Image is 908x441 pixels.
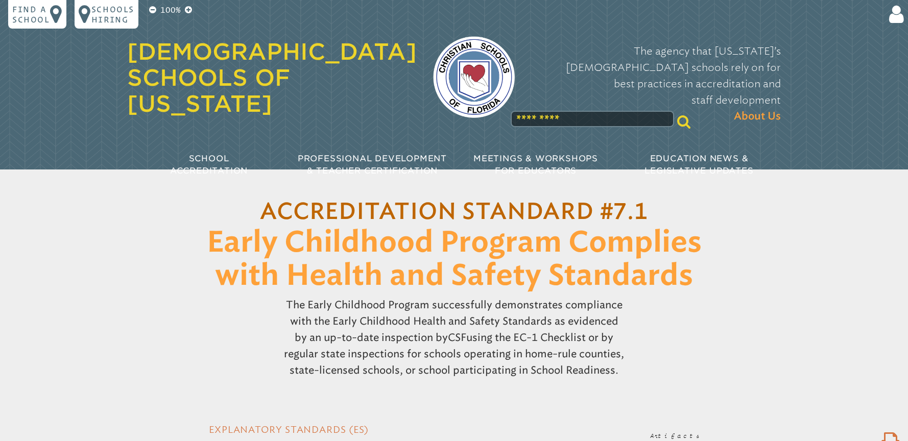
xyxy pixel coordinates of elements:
[209,423,699,437] h2: Explanatory Standards (ES)
[207,229,702,290] span: Early Childhood Program Complies with Health and Safety Standards
[260,201,648,224] a: Accreditation Standard #7.1
[12,4,50,24] p: Find a school
[298,154,447,176] span: Professional Development & Teacher Certification
[650,432,699,439] span: Artifacts
[531,43,781,125] p: The agency that [US_STATE]’s [DEMOGRAPHIC_DATA] schools rely on for best practices in accreditati...
[170,154,248,176] span: School Accreditation
[158,4,183,16] p: 100%
[473,154,598,176] span: Meetings & Workshops for Educators
[734,108,781,125] span: About Us
[127,38,417,117] a: [DEMOGRAPHIC_DATA] Schools of [US_STATE]
[433,36,515,118] img: csf-logo-web-colors.png
[240,292,668,382] p: The Early Childhood Program successfully demonstrates compliance with the Early Childhood Health ...
[448,331,466,344] span: CSF
[91,4,134,24] p: Schools Hiring
[644,154,753,176] span: Education News & Legislative Updates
